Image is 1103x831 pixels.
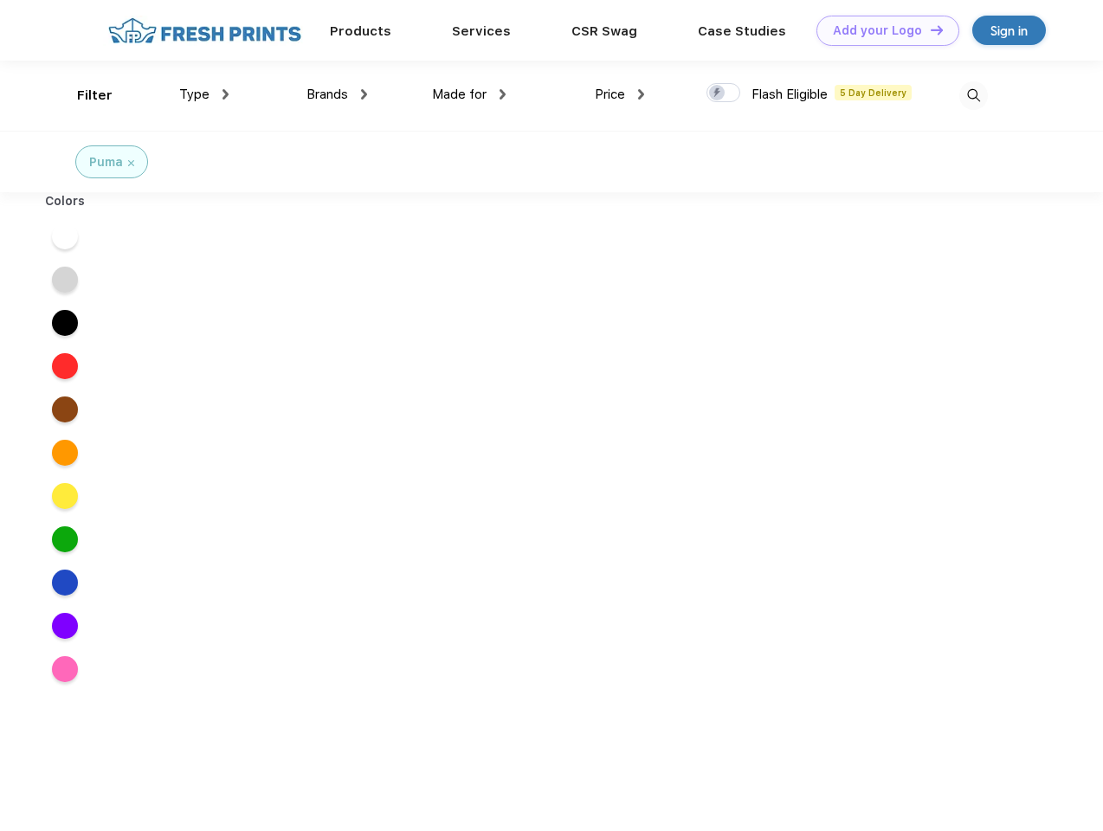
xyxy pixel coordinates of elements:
[330,23,391,39] a: Products
[32,192,99,210] div: Colors
[306,87,348,102] span: Brands
[432,87,487,102] span: Made for
[361,89,367,100] img: dropdown.png
[89,153,123,171] div: Puma
[500,89,506,100] img: dropdown.png
[751,87,828,102] span: Flash Eligible
[452,23,511,39] a: Services
[595,87,625,102] span: Price
[972,16,1046,45] a: Sign in
[833,23,922,38] div: Add your Logo
[835,85,912,100] span: 5 Day Delivery
[223,89,229,100] img: dropdown.png
[77,86,113,106] div: Filter
[931,25,943,35] img: DT
[990,21,1028,41] div: Sign in
[571,23,637,39] a: CSR Swag
[959,81,988,110] img: desktop_search.svg
[638,89,644,100] img: dropdown.png
[103,16,306,46] img: fo%20logo%202.webp
[179,87,210,102] span: Type
[128,160,134,166] img: filter_cancel.svg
